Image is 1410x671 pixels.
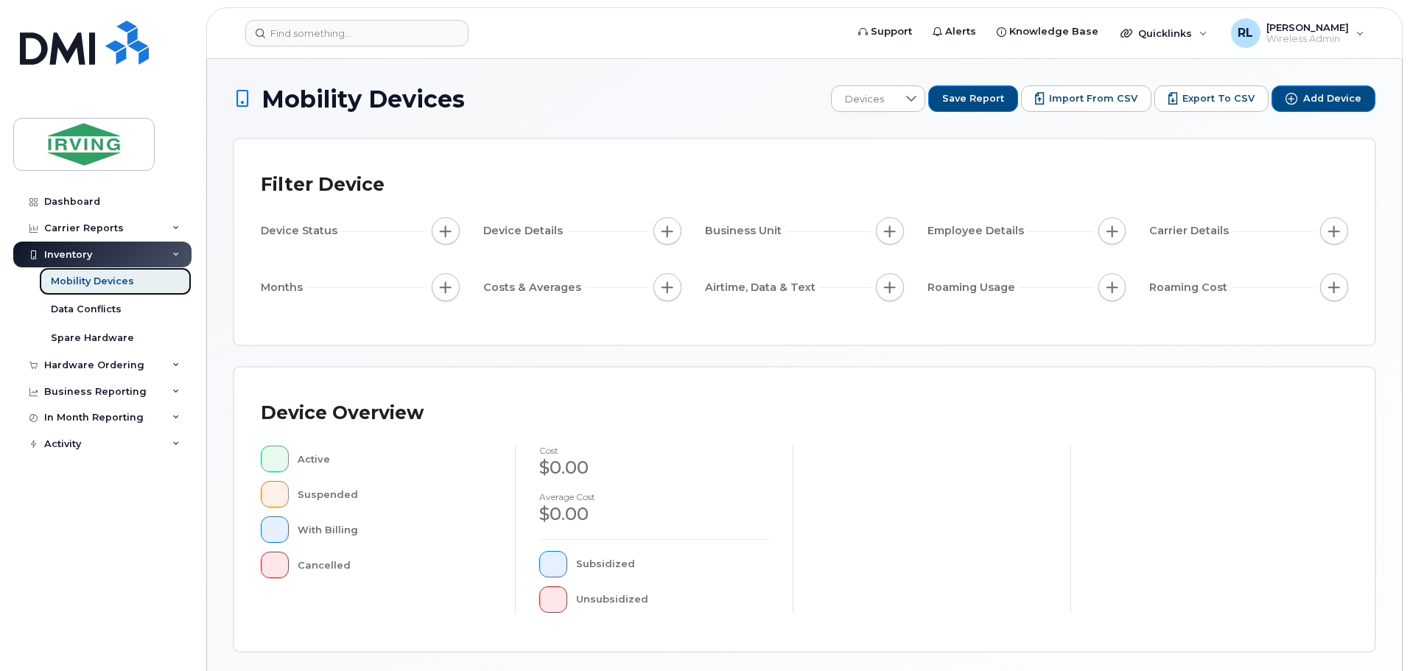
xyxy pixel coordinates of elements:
button: Add Device [1272,85,1375,112]
span: Device Details [483,223,567,239]
div: Unsubsidized [576,586,770,613]
h4: Average cost [539,492,769,502]
div: Subsidized [576,551,770,577]
span: Months [261,280,307,295]
span: Add Device [1303,92,1361,105]
span: Save Report [942,92,1004,105]
div: Active [298,446,492,472]
button: Save Report [928,85,1018,112]
span: Employee Details [927,223,1028,239]
span: Roaming Cost [1149,280,1232,295]
div: Suspended [298,481,492,507]
div: $0.00 [539,455,769,480]
div: Filter Device [261,166,385,204]
div: Device Overview [261,394,424,432]
span: Business Unit [705,223,786,239]
button: Export to CSV [1154,85,1269,112]
span: Export to CSV [1182,92,1255,105]
div: With Billing [298,516,492,543]
span: Mobility Devices [262,86,465,112]
span: Costs & Averages [483,280,586,295]
span: Roaming Usage [927,280,1020,295]
span: Device Status [261,223,342,239]
button: Import from CSV [1021,85,1151,112]
h4: cost [539,446,769,455]
span: Devices [832,86,897,113]
span: Carrier Details [1149,223,1233,239]
span: Airtime, Data & Text [705,280,820,295]
span: Import from CSV [1049,92,1137,105]
div: Cancelled [298,552,492,578]
div: $0.00 [539,502,769,527]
